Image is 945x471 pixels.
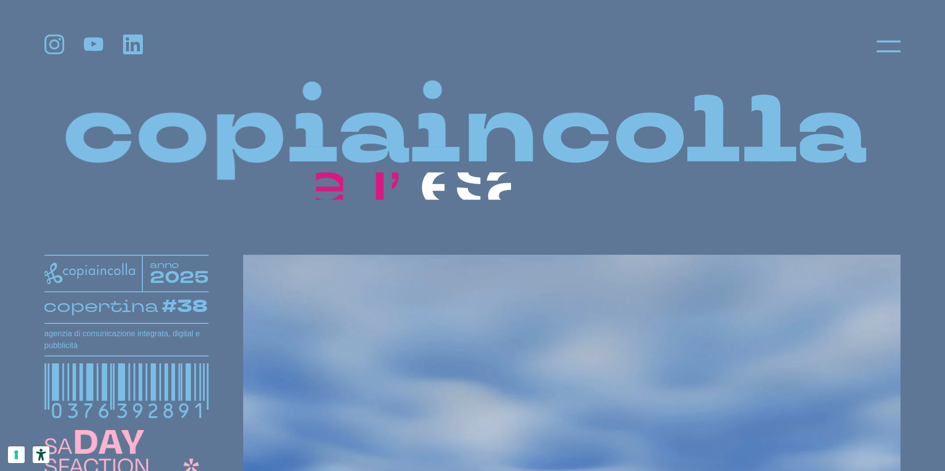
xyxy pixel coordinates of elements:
[33,446,49,463] button: Strumenti di accessibilità
[150,259,179,271] tspan: anno
[43,295,158,317] tspan: copertina
[150,266,209,289] tspan: 2025
[162,294,208,319] tspan: #38
[8,446,25,463] button: Le tue preferenze relative al consenso per le tecnologie di tracciamento
[44,328,209,352] h1: agenzia di comunicazione integrata, digital e pubblicità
